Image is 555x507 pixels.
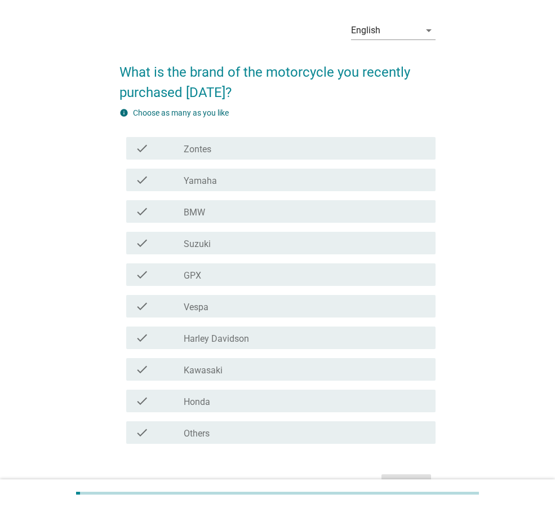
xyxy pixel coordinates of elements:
i: info [119,108,128,117]
label: GPX [184,270,201,281]
label: BMW [184,207,205,218]
label: Suzuki [184,239,211,250]
div: English [351,25,380,36]
i: check [135,299,149,313]
label: Choose as many as you like [133,108,229,117]
i: check [135,142,149,155]
i: check [135,173,149,187]
h2: What is the brand of the motorcycle you recently purchased [DATE]? [119,51,436,103]
label: Others [184,428,210,439]
label: Harley Davidson [184,333,249,345]
i: check [135,363,149,376]
i: check [135,268,149,281]
i: check [135,331,149,345]
label: Yamaha [184,175,217,187]
i: check [135,426,149,439]
i: check [135,205,149,218]
label: Vespa [184,302,208,313]
label: Zontes [184,144,211,155]
i: check [135,236,149,250]
i: check [135,394,149,408]
label: Honda [184,396,210,408]
label: Kawasaki [184,365,223,376]
i: arrow_drop_down [422,24,436,37]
